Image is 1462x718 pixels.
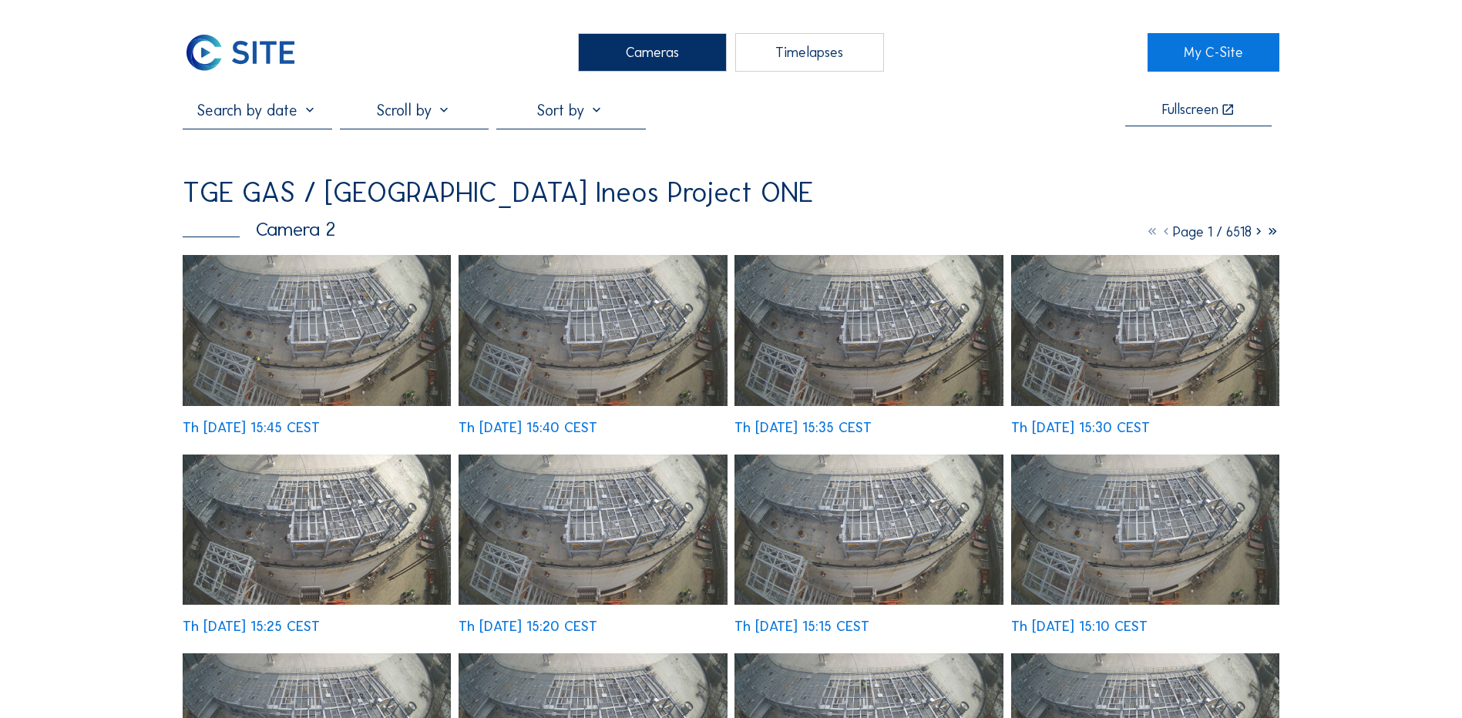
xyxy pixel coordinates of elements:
img: image_53561467 [734,455,1003,606]
div: Th [DATE] 15:40 CEST [459,421,597,434]
img: image_53561902 [734,255,1003,406]
div: Cameras [578,33,727,72]
div: Timelapses [735,33,884,72]
span: Page 1 / 6518 [1173,223,1252,240]
img: image_53562058 [1011,255,1279,406]
img: image_53562139 [459,255,727,406]
a: My C-Site [1148,33,1279,72]
img: C-SITE Logo [183,33,297,72]
a: C-SITE Logo [183,33,314,72]
div: Th [DATE] 15:45 CEST [183,421,320,434]
img: image_53562239 [183,255,451,406]
div: Th [DATE] 15:20 CEST [459,619,597,633]
div: TGE GAS / [GEOGRAPHIC_DATA] Ineos Project ONE [183,179,813,206]
div: Th [DATE] 15:25 CEST [183,619,320,633]
div: Th [DATE] 15:10 CEST [1011,619,1148,633]
div: Th [DATE] 15:30 CEST [1011,421,1150,434]
div: Th [DATE] 15:35 CEST [734,421,872,434]
img: image_53561723 [183,455,451,606]
img: image_53561557 [459,455,727,606]
input: Search by date 󰅀 [183,101,331,119]
div: Fullscreen [1162,102,1218,117]
img: image_53561254 [1011,455,1279,606]
div: Th [DATE] 15:15 CEST [734,619,869,633]
div: Camera 2 [183,220,335,239]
